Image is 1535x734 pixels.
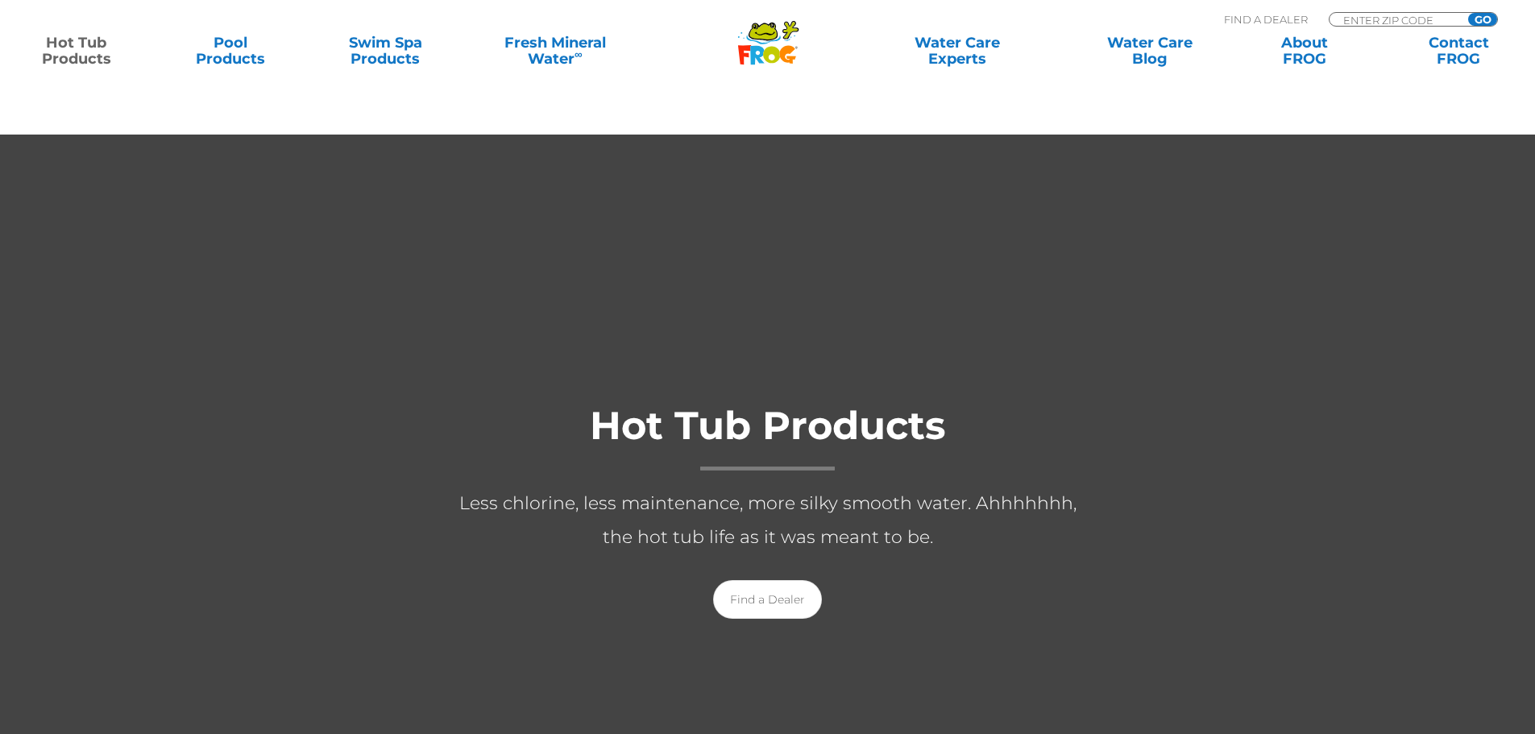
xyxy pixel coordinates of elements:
[1468,13,1497,26] input: GO
[860,35,1055,67] a: Water CareExperts
[16,35,136,67] a: Hot TubProducts
[575,48,583,60] sup: ∞
[171,35,291,67] a: PoolProducts
[713,580,822,619] a: Find a Dealer
[1224,12,1308,27] p: Find A Dealer
[1089,35,1209,67] a: Water CareBlog
[326,35,446,67] a: Swim SpaProducts
[1244,35,1364,67] a: AboutFROG
[1399,35,1519,67] a: ContactFROG
[479,35,630,67] a: Fresh MineralWater∞
[1342,13,1450,27] input: Zip Code Form
[446,487,1090,554] p: Less chlorine, less maintenance, more silky smooth water. Ahhhhhhh, the hot tub life as it was me...
[446,404,1090,471] h1: Hot Tub Products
